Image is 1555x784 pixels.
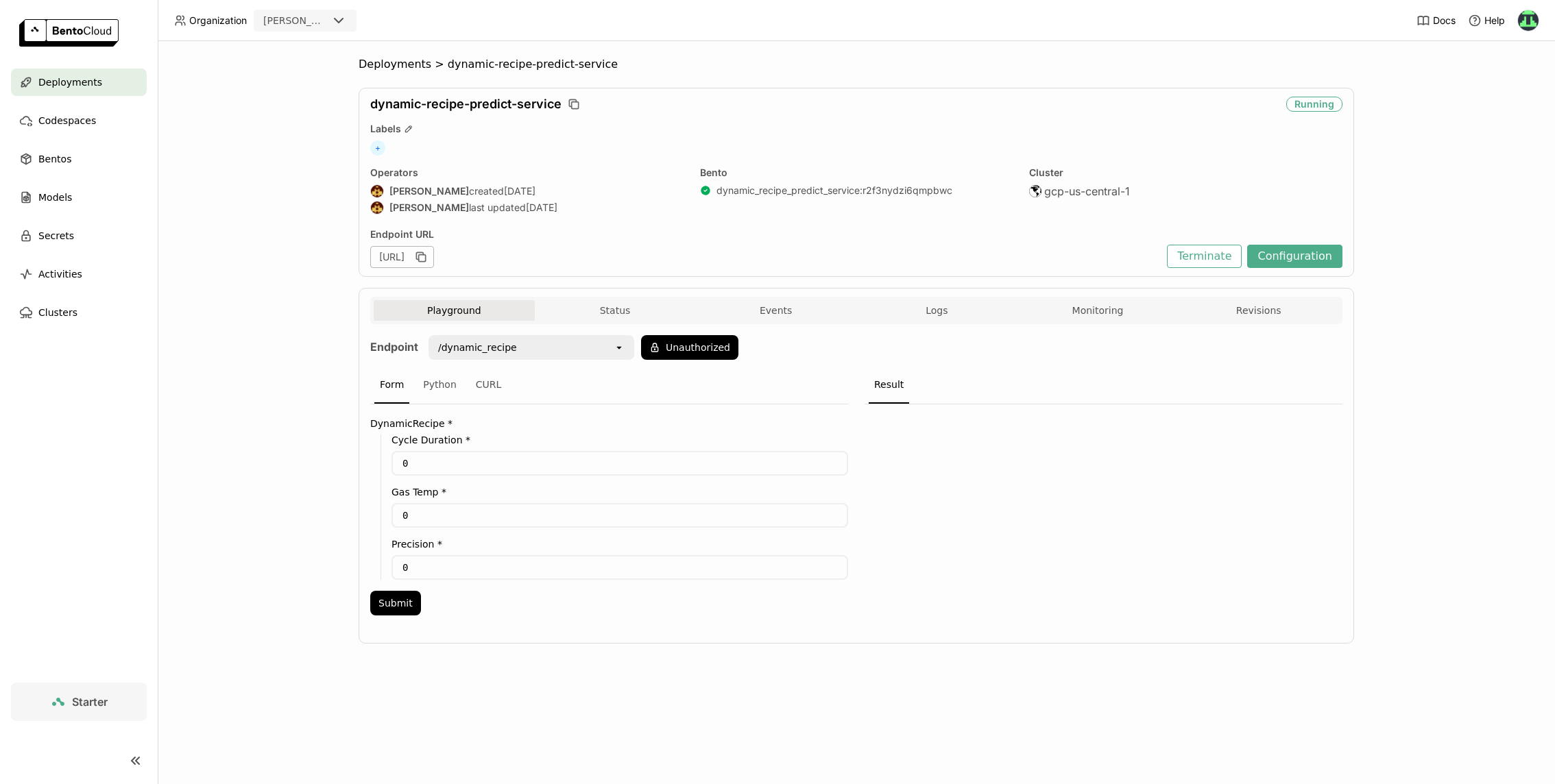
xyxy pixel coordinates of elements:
div: Form [374,367,409,404]
button: Playground [374,300,535,321]
span: + [370,140,385,156]
div: Operators [370,167,684,179]
button: Events [695,300,856,321]
button: Submit [370,591,421,615]
a: Starter [11,683,147,721]
div: Cluster [1029,167,1342,179]
button: Revisions [1178,300,1339,321]
span: Clusters [38,304,77,321]
span: gcp-us-central-1 [1044,184,1130,198]
img: Agastya Mondal [371,201,383,214]
button: Terminate [1167,245,1242,268]
div: [URL] [370,246,434,268]
div: last updated [370,201,684,215]
button: Monitoring [1017,300,1179,321]
a: Bentos [11,145,147,173]
div: Bento [700,167,1013,179]
span: Deployments [359,58,431,71]
div: Running [1286,97,1342,112]
span: Models [38,189,72,206]
svg: open [614,342,625,353]
div: created [370,184,684,198]
div: CURL [470,367,507,404]
a: Docs [1417,14,1456,27]
a: Activities [11,260,147,288]
a: Clusters [11,299,147,326]
label: Cycle Duration * [391,434,848,445]
a: Secrets [11,222,147,249]
div: Labels [370,123,1342,135]
button: Configuration [1247,245,1342,268]
div: Result [869,367,909,404]
label: Gas Temp * [391,487,848,498]
div: Endpoint URL [370,228,1160,241]
strong: [PERSON_NAME] [389,185,469,197]
nav: Breadcrumbs navigation [359,58,1354,71]
span: Codespaces [38,112,96,129]
img: logo [19,19,119,47]
span: Secrets [38,228,74,244]
div: [PERSON_NAME] [263,14,328,27]
span: [DATE] [504,185,535,197]
button: Unauthorized [641,335,738,360]
img: Agastya Mondal [371,185,383,197]
span: [DATE] [526,201,557,214]
label: DynamicRecipe * [370,418,848,429]
div: Help [1468,14,1505,27]
a: Models [11,184,147,211]
span: Docs [1433,14,1456,27]
img: Sean O'Callahan [1518,10,1539,31]
input: Selected /dynamic_recipe. [518,341,520,354]
input: Selected strella. [329,14,330,28]
span: > [431,58,448,71]
span: Organization [189,14,247,27]
span: dynamic-recipe-predict-service [370,97,562,112]
span: dynamic-recipe-predict-service [448,58,618,71]
span: Activities [38,266,82,282]
span: Logs [926,304,948,317]
span: Starter [72,695,108,709]
a: Deployments [11,69,147,96]
a: dynamic_recipe_predict_service:r2f3nydzi6qmpbwc [716,184,952,197]
div: Python [418,367,462,404]
strong: Endpoint [370,340,418,354]
a: Codespaces [11,107,147,134]
div: /dynamic_recipe [438,341,517,354]
strong: [PERSON_NAME] [389,201,469,214]
span: Help [1484,14,1505,27]
button: Status [535,300,696,321]
span: Bentos [38,151,71,167]
span: Deployments [38,74,102,90]
label: Precision * [391,539,848,550]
